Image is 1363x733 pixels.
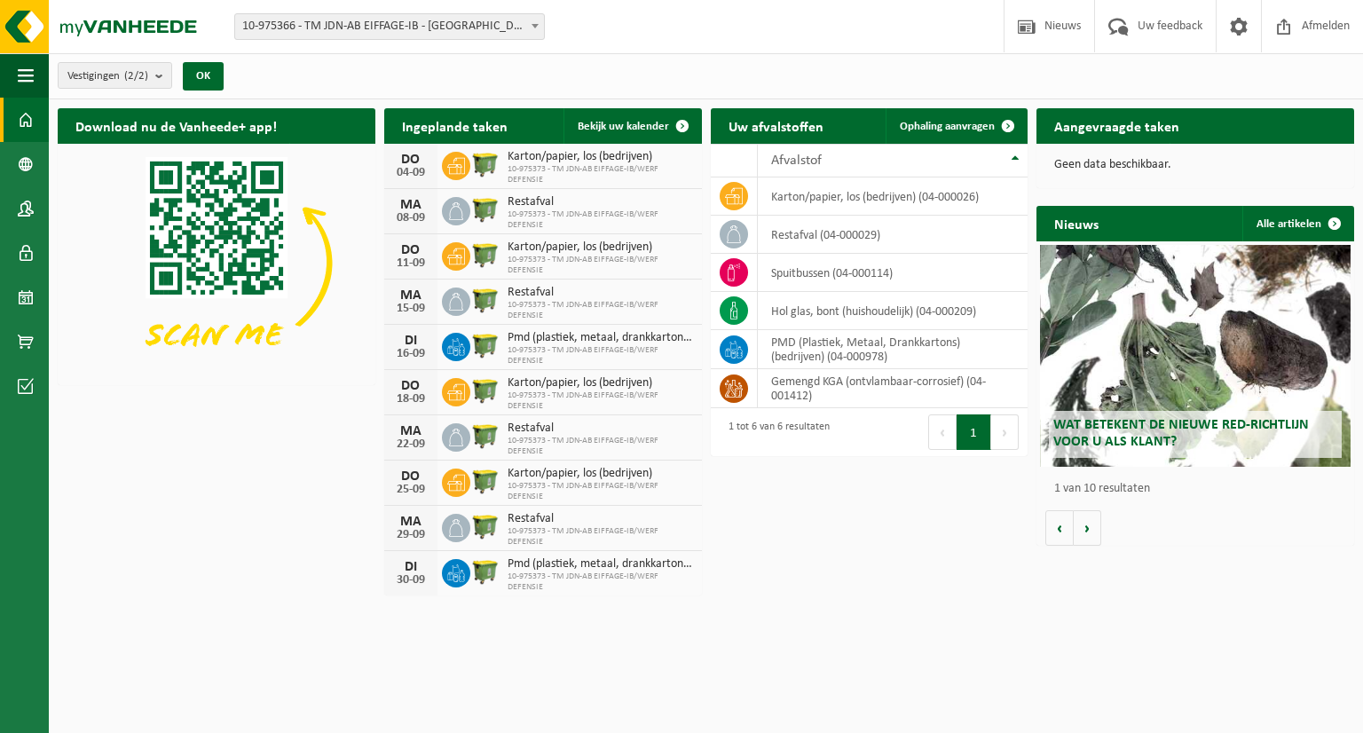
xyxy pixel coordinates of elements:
[508,240,693,255] span: Karton/papier, los (bedrijven)
[393,288,429,303] div: MA
[1045,510,1074,546] button: Vorige
[1242,206,1352,241] a: Alle artikelen
[234,13,545,40] span: 10-975366 - TM JDN-AB EIFFAGE-IB - HOFSTADE
[1054,159,1336,171] p: Geen data beschikbaar.
[393,379,429,393] div: DO
[1036,206,1116,240] h2: Nieuws
[563,108,700,144] a: Bekijk uw kalender
[470,511,500,541] img: WB-1100-HPE-GN-50
[393,212,429,225] div: 08-09
[470,149,500,179] img: WB-1100-HPE-GN-50
[1040,245,1351,467] a: Wat betekent de nieuwe RED-richtlijn voor u als klant?
[1036,108,1197,143] h2: Aangevraagde taken
[393,469,429,484] div: DO
[393,574,429,587] div: 30-09
[508,481,693,502] span: 10-975373 - TM JDN-AB EIFFAGE-IB/WERF DEFENSIE
[928,414,957,450] button: Previous
[470,240,500,270] img: WB-1100-HPE-GN-50
[393,348,429,360] div: 16-09
[470,375,500,406] img: WB-1100-HPE-GN-50
[393,438,429,451] div: 22-09
[393,243,429,257] div: DO
[508,195,693,209] span: Restafval
[508,571,693,593] span: 10-975373 - TM JDN-AB EIFFAGE-IB/WERF DEFENSIE
[508,164,693,185] span: 10-975373 - TM JDN-AB EIFFAGE-IB/WERF DEFENSIE
[508,390,693,412] span: 10-975373 - TM JDN-AB EIFFAGE-IB/WERF DEFENSIE
[508,286,693,300] span: Restafval
[470,330,500,360] img: WB-1100-HPE-GN-50
[508,526,693,548] span: 10-975373 - TM JDN-AB EIFFAGE-IB/WERF DEFENSIE
[508,300,693,321] span: 10-975373 - TM JDN-AB EIFFAGE-IB/WERF DEFENSIE
[957,414,991,450] button: 1
[508,436,693,457] span: 10-975373 - TM JDN-AB EIFFAGE-IB/WERF DEFENSIE
[393,153,429,167] div: DO
[758,216,1028,254] td: restafval (04-000029)
[183,62,224,91] button: OK
[470,421,500,451] img: WB-1100-HPE-GN-50
[508,467,693,481] span: Karton/papier, los (bedrijven)
[470,285,500,315] img: WB-1100-HPE-GN-50
[393,515,429,529] div: MA
[393,393,429,406] div: 18-09
[711,108,841,143] h2: Uw afvalstoffen
[758,369,1028,408] td: gemengd KGA (ontvlambaar-corrosief) (04-001412)
[771,154,822,168] span: Afvalstof
[58,144,375,382] img: Download de VHEPlus App
[67,63,148,90] span: Vestigingen
[124,70,148,82] count: (2/2)
[508,557,693,571] span: Pmd (plastiek, metaal, drankkartons) (bedrijven)
[508,422,693,436] span: Restafval
[393,303,429,315] div: 15-09
[393,560,429,574] div: DI
[758,254,1028,292] td: spuitbussen (04-000114)
[758,330,1028,369] td: PMD (Plastiek, Metaal, Drankkartons) (bedrijven) (04-000978)
[235,14,544,39] span: 10-975366 - TM JDN-AB EIFFAGE-IB - HOFSTADE
[1054,483,1345,495] p: 1 van 10 resultaten
[393,424,429,438] div: MA
[393,257,429,270] div: 11-09
[1053,418,1309,449] span: Wat betekent de nieuwe RED-richtlijn voor u als klant?
[58,108,295,143] h2: Download nu de Vanheede+ app!
[508,512,693,526] span: Restafval
[393,167,429,179] div: 04-09
[393,334,429,348] div: DI
[470,194,500,225] img: WB-1100-HPE-GN-50
[886,108,1026,144] a: Ophaling aanvragen
[384,108,525,143] h2: Ingeplande taken
[393,484,429,496] div: 25-09
[508,331,693,345] span: Pmd (plastiek, metaal, drankkartons) (bedrijven)
[758,177,1028,216] td: karton/papier, los (bedrijven) (04-000026)
[508,345,693,366] span: 10-975373 - TM JDN-AB EIFFAGE-IB/WERF DEFENSIE
[393,198,429,212] div: MA
[508,150,693,164] span: Karton/papier, los (bedrijven)
[470,466,500,496] img: WB-1100-HPE-GN-50
[758,292,1028,330] td: hol glas, bont (huishoudelijk) (04-000209)
[393,529,429,541] div: 29-09
[508,376,693,390] span: Karton/papier, los (bedrijven)
[508,255,693,276] span: 10-975373 - TM JDN-AB EIFFAGE-IB/WERF DEFENSIE
[58,62,172,89] button: Vestigingen(2/2)
[991,414,1019,450] button: Next
[720,413,830,452] div: 1 tot 6 van 6 resultaten
[578,121,669,132] span: Bekijk uw kalender
[900,121,995,132] span: Ophaling aanvragen
[1074,510,1101,546] button: Volgende
[508,209,693,231] span: 10-975373 - TM JDN-AB EIFFAGE-IB/WERF DEFENSIE
[470,556,500,587] img: WB-1100-HPE-GN-50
